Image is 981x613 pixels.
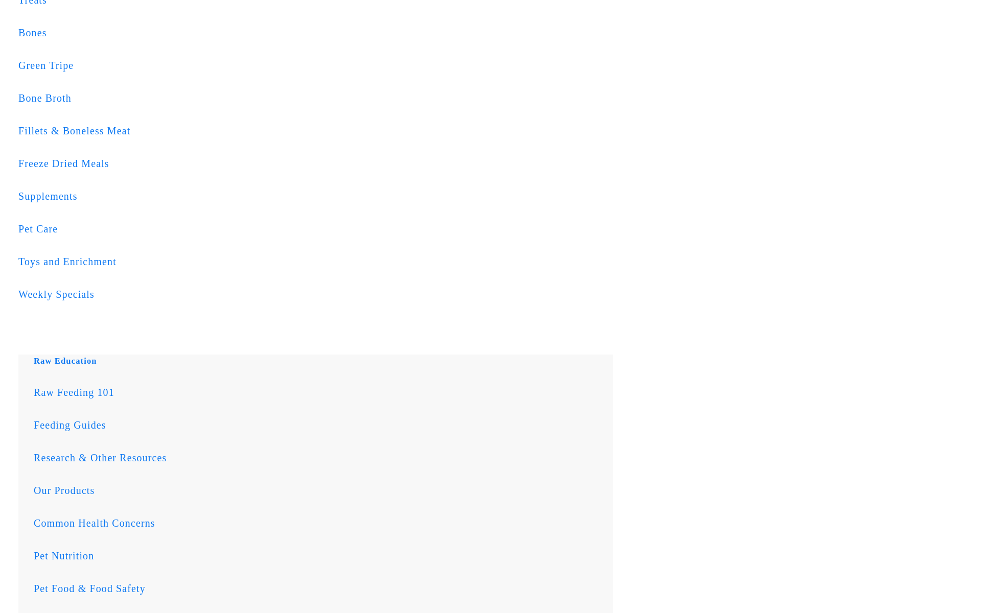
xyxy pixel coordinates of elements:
div: Common Health Concerns [34,515,605,531]
a: Research & Other Resources [34,436,605,480]
div: Bone Broth [18,90,605,106]
a: Fillets & Boneless Meat [18,109,605,153]
a: Our Products [34,468,605,512]
a: Weekly Specials [18,272,605,316]
a: Pet Food & Food Safety [34,567,605,610]
a: Pet Nutrition [34,534,605,578]
div: Our Products [34,482,605,499]
a: Feeding Guides [34,403,605,447]
div: Freeze Dried Meals [18,155,605,172]
div: Supplements [18,188,605,204]
a: Freeze Dried Meals [18,142,605,185]
a: Green Tripe [18,43,605,87]
a: Common Health Concerns [34,501,605,545]
div: Research & Other Resources [34,450,605,466]
div: Feeding Guides [34,417,605,433]
div: Toys and Enrichment [18,253,605,270]
div: Pet Nutrition [34,548,605,564]
a: Bones [18,11,605,55]
div: Fillets & Boneless Meat [18,123,605,139]
a: Supplements [18,174,605,218]
div: Green Tripe [18,57,605,74]
a: Pet Care [18,207,605,251]
a: Toys and Enrichment [18,240,605,284]
div: Weekly Specials [18,286,605,302]
a: Raw Education [34,356,97,366]
div: Pet Food & Food Safety [34,580,605,597]
a: Bone Broth [18,76,605,120]
div: Bones [18,25,605,41]
a: Raw Feeding 101 [34,370,605,414]
div: Raw Feeding 101 [34,384,605,400]
div: Pet Care [18,221,605,237]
